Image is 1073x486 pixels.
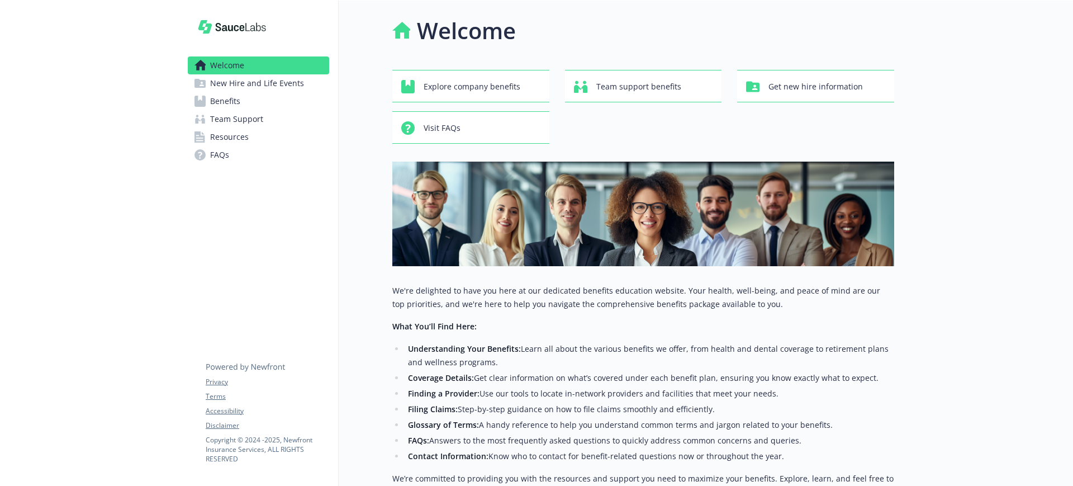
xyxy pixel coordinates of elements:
h1: Welcome [417,14,516,48]
li: Answers to the most frequently asked questions to quickly address common concerns and queries. [405,434,894,447]
strong: FAQs: [408,435,429,446]
li: Step-by-step guidance on how to file claims smoothly and efficiently. [405,403,894,416]
a: Terms [206,391,329,402]
a: Benefits [188,92,329,110]
a: Disclaimer [206,421,329,431]
span: Resources [210,128,249,146]
strong: Filing Claims: [408,404,458,414]
span: Visit FAQs [424,117,460,139]
span: Welcome [210,56,244,74]
li: A handy reference to help you understand common terms and jargon related to your benefits. [405,418,894,432]
strong: Glossary of Terms: [408,419,479,430]
span: Team support benefits [596,76,681,97]
span: FAQs [210,146,229,164]
li: Get clear information on what’s covered under each benefit plan, ensuring you know exactly what t... [405,371,894,385]
li: Know who to contact for benefit-related questions now or throughout the year. [405,450,894,463]
p: We're delighted to have you here at our dedicated benefits education website. Your health, well-b... [392,284,894,311]
a: New Hire and Life Events [188,74,329,92]
a: Resources [188,128,329,146]
strong: Coverage Details: [408,372,474,383]
span: Team Support [210,110,263,128]
span: Explore company benefits [424,76,520,97]
a: FAQs [188,146,329,164]
img: overview page banner [392,162,894,266]
button: Visit FAQs [392,111,549,144]
li: Learn all about the various benefits we offer, from health and dental coverage to retirement plan... [405,342,894,369]
strong: Finding a Provider: [408,388,479,399]
button: Team support benefits [565,70,722,102]
button: Explore company benefits [392,70,549,102]
a: Accessibility [206,406,329,416]
strong: What You’ll Find Here: [392,321,477,332]
a: Welcome [188,56,329,74]
span: New Hire and Life Events [210,74,304,92]
a: Team Support [188,110,329,128]
strong: Understanding Your Benefits: [408,343,521,354]
a: Privacy [206,377,329,387]
strong: Contact Information: [408,451,488,461]
li: Use our tools to locate in-network providers and facilities that meet your needs. [405,387,894,400]
span: Benefits [210,92,240,110]
span: Get new hire information [768,76,863,97]
button: Get new hire information [737,70,894,102]
p: Copyright © 2024 - 2025 , Newfront Insurance Services, ALL RIGHTS RESERVED [206,435,329,464]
